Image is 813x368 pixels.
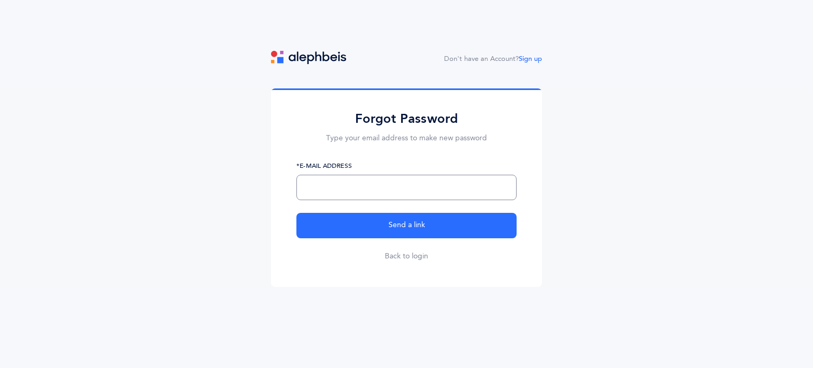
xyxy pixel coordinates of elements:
p: Type your email address to make new password [296,133,517,144]
button: Send a link [296,213,517,238]
a: Sign up [519,55,542,62]
a: Back to login [385,251,428,262]
label: *E-Mail Address [296,161,517,170]
span: Send a link [389,220,425,231]
iframe: Drift Widget Chat Controller [760,315,800,355]
h2: Forgot Password [296,111,517,127]
img: logo.svg [271,51,346,64]
div: Don't have an Account? [444,54,542,65]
